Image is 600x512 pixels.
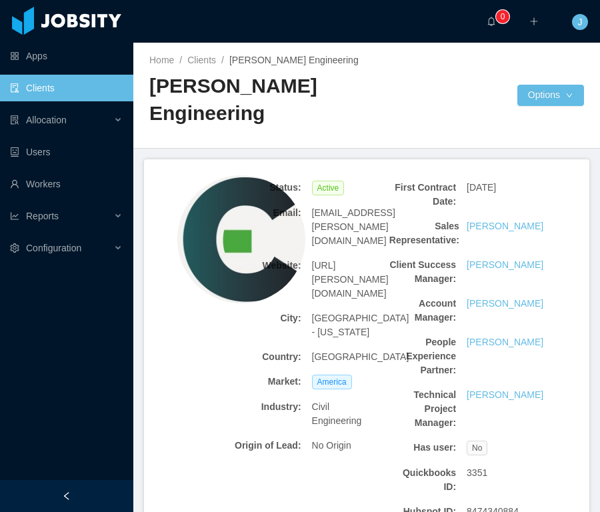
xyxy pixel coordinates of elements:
[389,181,456,209] b: First Contract Date:
[389,297,456,325] b: Account Manager:
[312,259,389,301] span: [URL][PERSON_NAME][DOMAIN_NAME]
[389,388,456,430] b: Technical Project Manager:
[312,400,379,428] span: Civil Engineering
[229,55,359,65] span: [PERSON_NAME] Engineering
[221,55,224,65] span: /
[234,181,301,195] b: Status:
[10,139,123,165] a: icon: robotUsers
[517,85,584,106] button: Optionsicon: down
[179,55,182,65] span: /
[312,350,409,364] span: [GEOGRAPHIC_DATA]
[487,17,496,26] i: icon: bell
[312,181,345,195] span: Active
[177,175,305,303] img: 36f435a0-d150-11ec-9aa3-b5ebda759384_62c7521238322-400w.png
[467,297,543,311] a: [PERSON_NAME]
[234,206,301,220] b: Email:
[10,43,123,69] a: icon: appstoreApps
[26,211,59,221] span: Reports
[467,219,543,233] a: [PERSON_NAME]
[389,441,456,455] b: Has user:
[467,441,487,455] span: No
[467,258,543,272] a: [PERSON_NAME]
[312,375,352,389] span: America
[461,175,539,200] div: [DATE]
[234,400,301,414] b: Industry:
[467,335,543,349] a: [PERSON_NAME]
[578,14,583,30] span: J
[10,115,19,125] i: icon: solution
[312,439,351,453] span: No Origin
[496,10,509,23] sup: 0
[187,55,216,65] a: Clients
[10,171,123,197] a: icon: userWorkers
[389,219,459,247] b: Sales Representative:
[26,243,81,253] span: Configuration
[234,311,301,325] b: City:
[234,259,301,273] b: Website:
[10,75,123,101] a: icon: auditClients
[234,350,301,364] b: Country:
[312,206,395,248] span: [EMAIL_ADDRESS][PERSON_NAME][DOMAIN_NAME]
[389,466,456,494] b: Quickbooks ID:
[467,388,543,402] a: [PERSON_NAME]
[389,258,456,286] b: Client Success Manager:
[529,17,539,26] i: icon: plus
[10,211,19,221] i: icon: line-chart
[312,311,409,339] span: [GEOGRAPHIC_DATA] - [US_STATE]
[149,55,174,65] a: Home
[10,243,19,253] i: icon: setting
[467,466,487,480] span: 3351
[26,115,67,125] span: Allocation
[149,73,367,127] h2: [PERSON_NAME] Engineering
[389,335,456,377] b: People Experience Partner:
[234,375,301,389] b: Market:
[234,439,301,453] b: Origin of Lead:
